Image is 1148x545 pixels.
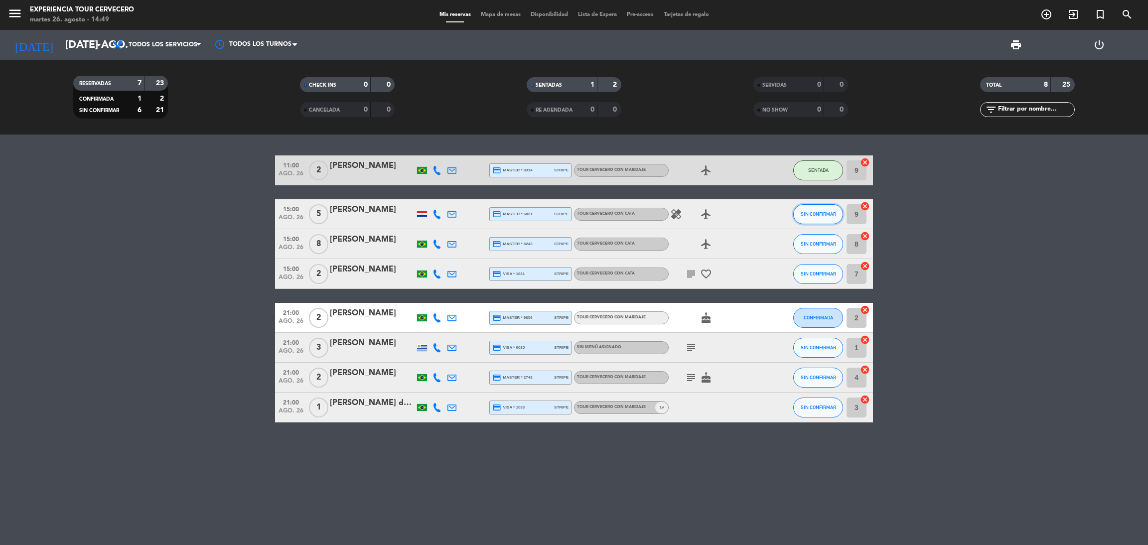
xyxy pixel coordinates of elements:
span: stripe [554,211,569,217]
span: ago. 26 [279,348,303,359]
i: turned_in_not [1094,8,1106,20]
span: 15:00 [279,263,303,274]
span: SENTADAS [536,83,562,88]
span: Mis reservas [434,12,476,17]
span: RE AGENDADA [536,108,573,113]
button: SENTADA [793,160,843,180]
span: SIN CONFIRMAR [801,211,836,217]
span: ago. 26 [279,244,303,256]
i: cancel [860,365,870,375]
span: NO SHOW [762,108,788,113]
i: airplanemode_active [700,208,712,220]
span: 21:00 [279,336,303,348]
span: Pre-acceso [622,12,659,17]
span: 21:00 [279,306,303,318]
i: add_circle_outline [1040,8,1052,20]
span: stripe [554,374,569,381]
strong: 0 [817,106,821,113]
span: 21:00 [279,366,303,378]
strong: 1 [138,95,142,102]
strong: 7 [138,80,142,87]
div: [PERSON_NAME] [330,159,415,172]
span: SIN CONFIRMAR [801,271,836,276]
i: subject [685,342,697,354]
span: master * 8243 [492,240,533,249]
strong: 1 [590,81,594,88]
span: 1 [309,398,328,417]
span: stripe [554,271,569,277]
i: cake [700,372,712,384]
span: 15:00 [279,203,303,214]
span: Tour cervecero con maridaje [577,405,646,409]
div: martes 26. agosto - 14:49 [30,15,134,25]
button: SIN CONFIRMAR [793,204,843,224]
i: subject [685,268,697,280]
div: [PERSON_NAME] [330,263,415,276]
button: SIN CONFIRMAR [793,338,843,358]
i: credit_card [492,210,501,219]
button: menu [7,6,22,24]
i: cancel [860,157,870,167]
span: TOTAL [986,83,1002,88]
span: ago. 26 [279,274,303,285]
button: SIN CONFIRMAR [793,368,843,388]
span: Disponibilidad [526,12,573,17]
div: [PERSON_NAME] [330,233,415,246]
strong: 0 [387,106,393,113]
span: 2 [309,160,328,180]
i: cancel [860,305,870,315]
span: visa * 1033 [492,403,525,412]
span: print [1010,39,1022,51]
strong: 0 [590,106,594,113]
i: cake [700,312,712,324]
i: search [1121,8,1133,20]
i: healing [670,208,682,220]
i: credit_card [492,166,501,175]
div: Experiencia Tour Cervecero [30,5,134,15]
strong: 0 [840,106,846,113]
div: LOG OUT [1057,30,1141,60]
i: favorite_border [700,268,712,280]
span: Mapa de mesas [476,12,526,17]
span: Tour cervecero con maridaje [577,375,646,379]
div: [PERSON_NAME] [330,337,415,350]
span: v [655,402,668,413]
span: ago. 26 [279,318,303,329]
span: Todos los servicios [129,41,197,48]
button: CONFIRMADA [793,308,843,328]
span: CONFIRMADA [804,315,833,320]
span: visa * 0035 [492,343,525,352]
span: Sin menú asignado [577,345,621,349]
span: SENTADA [808,167,829,173]
span: Lista de Espera [573,12,622,17]
strong: 23 [156,80,166,87]
i: credit_card [492,240,501,249]
span: stripe [554,344,569,351]
i: credit_card [492,313,501,322]
i: subject [685,372,697,384]
span: RESERVADAS [79,81,111,86]
span: 5 [309,204,328,224]
span: SERVIDAS [762,83,787,88]
span: master * 2748 [492,373,533,382]
i: power_settings_new [1093,39,1105,51]
i: cancel [860,261,870,271]
i: airplanemode_active [700,238,712,250]
i: cancel [860,231,870,241]
span: 2 [309,308,328,328]
span: 1 [660,404,662,410]
input: Filtrar por nombre... [997,104,1074,115]
strong: 8 [1044,81,1048,88]
span: SIN CONFIRMAR [79,108,119,113]
span: CANCELADA [309,108,340,113]
span: Tour cervecero con maridaje [577,315,646,319]
span: 11:00 [279,159,303,170]
button: SIN CONFIRMAR [793,398,843,417]
strong: 0 [613,106,619,113]
span: CHECK INS [309,83,336,88]
span: SIN CONFIRMAR [801,345,836,350]
i: [DATE] [7,34,60,56]
strong: 0 [364,81,368,88]
i: airplanemode_active [700,164,712,176]
strong: 0 [364,106,368,113]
